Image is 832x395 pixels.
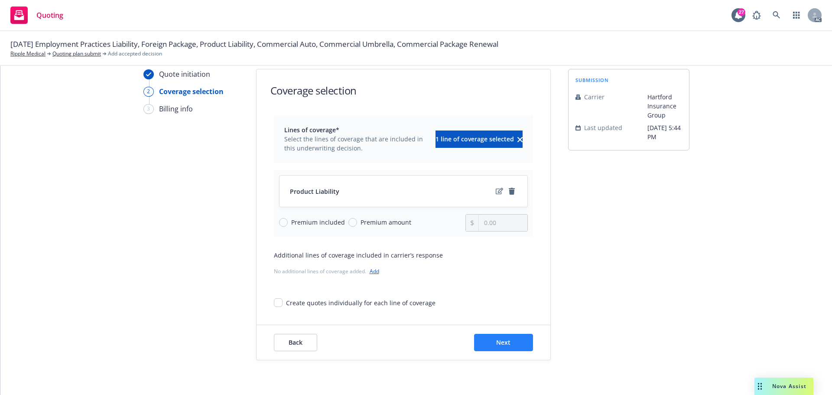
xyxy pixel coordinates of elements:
span: submission [575,76,609,84]
div: 3 [143,104,154,114]
span: Lines of coverage* [284,125,430,134]
span: Premium amount [361,218,411,227]
span: Premium included [291,218,345,227]
a: Report a Bug [748,7,765,24]
a: Search [768,7,785,24]
button: Nova Assist [754,378,813,395]
input: Premium included [279,218,288,227]
a: Add [370,268,379,275]
div: Create quotes individually for each line of coverage [286,298,435,307]
span: Carrier [584,92,604,101]
span: Next [496,338,510,346]
a: edit [494,186,505,196]
svg: clear selection [517,137,523,142]
span: Quoting [36,12,63,19]
div: Additional lines of coverage included in carrier’s response [274,251,533,260]
a: Quoting [7,3,67,27]
input: Premium amount [348,218,357,227]
a: Switch app [788,7,805,24]
div: Billing info [159,104,193,114]
div: Drag to move [754,378,765,395]
span: Back [289,338,302,346]
a: Quoting plan submit [52,50,101,58]
button: Next [474,334,533,351]
div: No additional lines of coverage added. [274,267,533,276]
div: Quote initiation [159,69,210,79]
span: Product Liability [290,187,339,196]
span: Add accepted decision [108,50,162,58]
span: Nova Assist [772,382,806,390]
span: [DATE] Employment Practices Liability, Foreign Package, Product Liability, Commercial Auto, Comme... [10,39,498,50]
a: Ripple Medical [10,50,45,58]
input: 0.00 [479,215,527,231]
div: Coverage selection [159,86,224,97]
span: Last updated [584,123,622,132]
div: 2 [143,87,154,97]
button: Back [274,334,317,351]
div: 27 [738,8,745,16]
span: Select the lines of coverage that are included in this underwriting decision. [284,134,430,153]
span: Hartford Insurance Group [647,92,682,120]
a: remove [507,186,517,196]
h1: Coverage selection [270,83,357,98]
span: 1 line of coverage selected [435,135,514,143]
span: [DATE] 5:44 PM [647,123,682,141]
button: 1 line of coverage selectedclear selection [435,131,523,148]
